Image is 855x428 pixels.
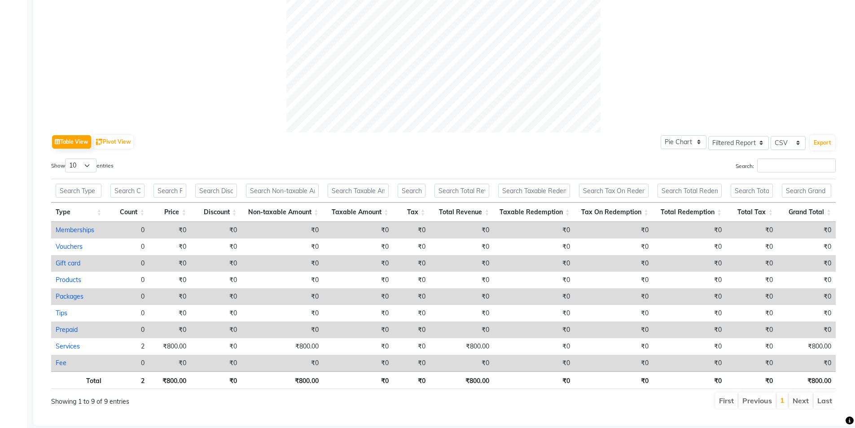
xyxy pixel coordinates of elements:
th: Total [51,371,106,389]
td: ₹0 [191,255,241,272]
td: ₹0 [726,288,777,305]
td: ₹0 [241,322,323,338]
td: ₹0 [726,338,777,355]
input: Search Non-taxable Amount [246,184,319,198]
td: ₹0 [323,305,393,322]
td: ₹0 [241,305,323,322]
td: ₹0 [393,305,430,322]
td: ₹0 [149,272,191,288]
td: ₹0 [777,288,836,305]
td: 0 [106,305,149,322]
td: ₹0 [777,322,836,338]
td: ₹0 [430,238,494,255]
td: ₹0 [241,255,323,272]
td: ₹0 [726,238,777,255]
td: ₹0 [393,338,430,355]
input: Search Discount [195,184,237,198]
td: ₹0 [653,238,726,255]
td: ₹0 [574,338,653,355]
td: ₹0 [393,222,430,238]
td: ₹0 [726,305,777,322]
th: Taxable Redemption: activate to sort column ascending [494,203,574,222]
input: Search Taxable Amount [328,184,389,198]
input: Search Taxable Redemption [498,184,570,198]
input: Search Price [153,184,186,198]
td: ₹0 [653,222,726,238]
td: ₹0 [494,272,574,288]
td: ₹0 [149,255,191,272]
td: ₹0 [653,255,726,272]
td: ₹0 [494,222,574,238]
th: ₹0 [574,371,653,389]
td: ₹0 [574,305,653,322]
td: ₹0 [191,305,241,322]
td: ₹0 [777,355,836,371]
th: ₹0 [494,371,574,389]
td: ₹0 [241,272,323,288]
td: 0 [106,272,149,288]
th: Total Redemption: activate to sort column ascending [653,203,726,222]
input: Search Grand Total [782,184,831,198]
td: ₹0 [149,305,191,322]
td: ₹0 [149,322,191,338]
a: Prepaid [56,326,78,334]
td: ₹0 [393,255,430,272]
td: ₹0 [777,222,836,238]
td: ₹0 [726,355,777,371]
th: ₹0 [653,371,726,389]
td: ₹0 [393,238,430,255]
td: ₹0 [494,322,574,338]
td: ₹0 [430,272,494,288]
label: Show entries [51,159,114,172]
th: Grand Total: activate to sort column ascending [777,203,836,222]
td: ₹0 [494,288,574,305]
td: ₹0 [777,305,836,322]
select: Showentries [65,159,96,172]
a: Memberships [56,226,94,234]
td: ₹0 [653,355,726,371]
input: Search Total Revenue [434,184,490,198]
th: ₹800.00 [430,371,494,389]
td: ₹0 [430,222,494,238]
td: ₹0 [191,222,241,238]
td: 0 [106,222,149,238]
a: Tips [56,309,67,317]
td: ₹0 [191,288,241,305]
td: ₹0 [393,272,430,288]
td: ₹0 [149,222,191,238]
input: Search: [757,159,836,172]
td: ₹0 [494,305,574,322]
input: Search Count [110,184,145,198]
th: Type: activate to sort column ascending [51,203,106,222]
td: ₹800.00 [430,338,494,355]
td: ₹0 [574,288,653,305]
a: Fee [56,359,66,367]
td: ₹0 [393,355,430,371]
td: 0 [106,238,149,255]
td: ₹0 [149,238,191,255]
td: ₹0 [323,272,393,288]
input: Search Total Tax [731,184,773,198]
td: ₹0 [494,338,574,355]
th: ₹0 [726,371,777,389]
th: Total Revenue: activate to sort column ascending [430,203,494,222]
th: Tax: activate to sort column ascending [393,203,430,222]
a: 1 [780,396,785,405]
td: ₹0 [726,322,777,338]
td: ₹0 [241,288,323,305]
th: Tax On Redemption: activate to sort column ascending [574,203,653,222]
th: 2 [106,371,149,389]
td: ₹0 [777,272,836,288]
td: ₹0 [241,355,323,371]
td: ₹0 [241,238,323,255]
th: ₹0 [323,371,393,389]
td: ₹0 [191,322,241,338]
td: ₹0 [653,338,726,355]
td: ₹0 [323,255,393,272]
th: ₹800.00 [241,371,323,389]
td: ₹0 [430,355,494,371]
td: ₹0 [494,355,574,371]
th: Count: activate to sort column ascending [106,203,149,222]
input: Search Tax On Redemption [579,184,649,198]
td: ₹0 [574,272,653,288]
